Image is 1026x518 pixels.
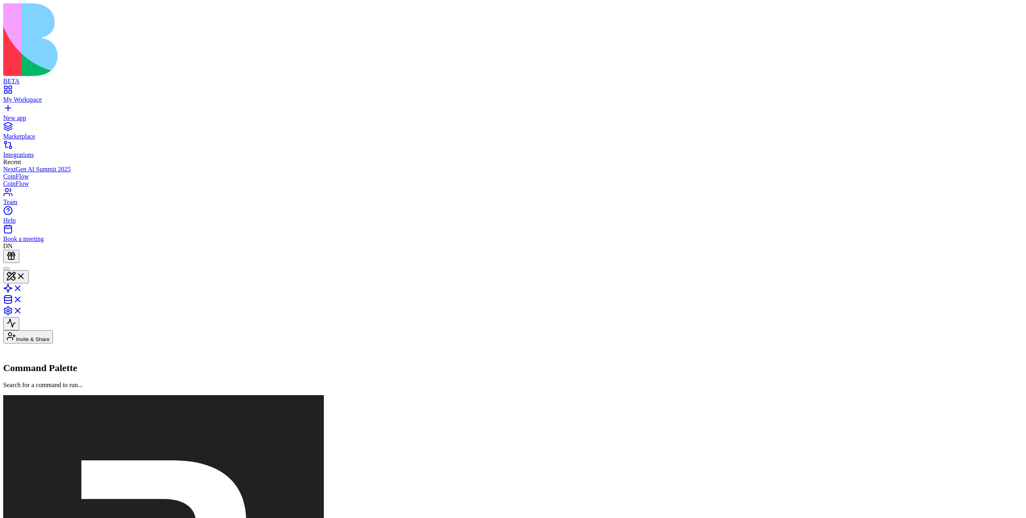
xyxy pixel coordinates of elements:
[3,96,1023,103] div: My Workspace
[3,159,21,165] span: Recent
[3,243,12,249] span: DN
[3,70,1023,85] a: BETA
[3,144,1023,159] a: Integrations
[3,151,1023,159] div: Integrations
[3,330,53,343] button: Invite & Share
[3,381,1023,389] p: Search for a command to run...
[3,199,1023,206] div: Team
[3,228,1023,243] a: Book a meeting
[3,89,1023,103] a: My Workspace
[3,210,1023,224] a: Help
[3,166,1023,173] a: NextGen AI Summit 2025
[3,180,1023,187] a: CoinFlow
[3,114,1023,122] div: New app
[3,191,1023,206] a: Team
[3,363,1023,373] h2: Command Palette
[3,133,1023,140] div: Marketplace
[3,235,1023,243] div: Book a meeting
[3,173,1023,180] a: CoinFlow
[3,107,1023,122] a: New app
[3,78,1023,85] div: BETA
[3,126,1023,140] a: Marketplace
[3,217,1023,224] div: Help
[3,3,325,76] img: logo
